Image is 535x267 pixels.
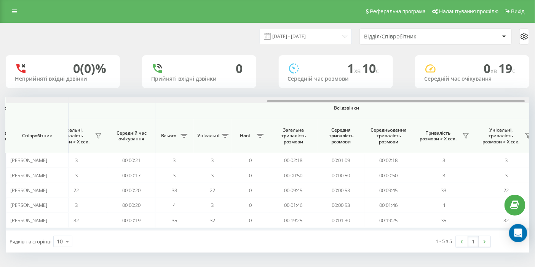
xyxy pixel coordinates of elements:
[505,157,508,164] span: 3
[108,198,155,213] td: 00:00:20
[509,224,527,242] div: Open Intercom Messenger
[172,217,177,224] span: 35
[275,127,311,145] span: Загальна тривалість розмови
[270,213,317,227] td: 00:19:25
[416,130,460,142] span: Тривалість розмови > Х сек.
[178,105,515,111] span: Всі дзвінки
[10,172,47,179] span: [PERSON_NAME]
[10,157,47,164] span: [PERSON_NAME]
[499,60,516,76] span: 19
[108,183,155,198] td: 00:00:20
[479,127,522,145] span: Унікальні, тривалість розмови > Х сек.
[235,133,254,139] span: Нові
[57,238,63,245] div: 10
[317,183,365,198] td: 00:00:53
[513,67,516,75] span: c
[75,172,78,179] span: 3
[365,168,412,183] td: 00:00:50
[12,133,62,139] span: Співробітник
[468,236,479,247] a: 1
[442,157,445,164] span: 3
[75,202,78,208] span: 3
[108,213,155,227] td: 00:00:19
[270,153,317,168] td: 00:02:18
[75,157,78,164] span: 3
[10,187,47,194] span: [PERSON_NAME]
[173,202,176,208] span: 4
[10,238,51,245] span: Рядків на сторінці
[317,198,365,213] td: 00:00:53
[355,67,363,75] span: хв
[108,153,155,168] td: 00:00:21
[211,157,214,164] span: 3
[317,168,365,183] td: 00:00:50
[151,76,247,82] div: Прийняті вхідні дзвінки
[249,187,252,194] span: 0
[317,153,365,168] td: 00:01:09
[505,172,508,179] span: 3
[249,202,252,208] span: 0
[348,60,363,76] span: 1
[270,183,317,198] td: 00:09:45
[236,61,243,76] div: 0
[173,157,176,164] span: 3
[210,217,215,224] span: 32
[288,76,384,82] div: Середній час розмови
[484,60,499,76] span: 0
[10,202,47,208] span: [PERSON_NAME]
[108,168,155,183] td: 00:00:17
[436,237,452,245] div: 1 - 5 з 5
[365,198,412,213] td: 00:01:46
[270,198,317,213] td: 00:01:46
[504,217,509,224] span: 32
[323,127,359,145] span: Середня тривалість розмови
[74,217,79,224] span: 32
[10,217,47,224] span: [PERSON_NAME]
[442,202,445,208] span: 4
[210,187,215,194] span: 22
[441,187,447,194] span: 33
[376,67,379,75] span: c
[442,172,445,179] span: 3
[491,67,499,75] span: хв
[159,133,178,139] span: Всього
[371,127,407,145] span: Середньоденна тривалість розмови
[249,217,252,224] span: 0
[249,172,252,179] span: 0
[365,213,412,227] td: 00:19:25
[370,8,426,14] span: Реферальна програма
[173,172,176,179] span: 3
[249,157,252,164] span: 0
[73,61,106,76] div: 0 (0)%
[15,76,111,82] div: Неприйняті вхідні дзвінки
[365,153,412,168] td: 00:02:18
[113,130,149,142] span: Середній час очікування
[439,8,498,14] span: Налаштування профілю
[74,187,79,194] span: 22
[504,187,509,194] span: 22
[511,8,525,14] span: Вихід
[211,202,214,208] span: 3
[364,33,455,40] div: Відділ/Співробітник
[197,133,219,139] span: Унікальні
[365,183,412,198] td: 00:09:45
[317,213,365,227] td: 00:01:30
[270,168,317,183] td: 00:00:50
[172,187,177,194] span: 33
[363,60,379,76] span: 10
[211,172,214,179] span: 3
[49,127,93,145] span: Унікальні, тривалість розмови > Х сек.
[424,76,520,82] div: Середній час очікування
[441,217,447,224] span: 35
